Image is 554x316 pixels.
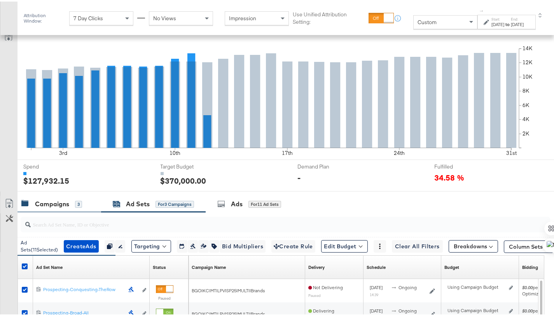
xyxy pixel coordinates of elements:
[192,309,265,315] span: BGO|KC|MT|LPV|SP25|MULTI|Brands
[523,58,533,65] text: 12K
[59,148,67,155] text: 3rd
[153,263,166,269] div: Status
[367,263,386,269] a: Shows when your Ad Set is scheduled to deliver.
[153,263,166,269] a: Shows the current state of your Ad Set.
[522,306,533,312] em: $0.00
[394,148,405,155] text: 24th
[308,283,343,289] span: Not Delivering
[392,239,443,251] button: Clear All Filters
[297,162,356,169] span: Demand Plan
[504,239,554,251] button: Column Sets
[248,199,281,206] div: for 11 Ad Sets
[523,72,533,79] text: 10K
[192,286,265,292] span: BGO|KC|MT|LPV|SP25|MULTI|Brands
[367,263,386,269] div: Schedule
[370,283,383,289] span: [DATE]
[23,11,65,22] div: Attribution Window:
[435,170,465,181] span: 34.58 %
[64,239,99,251] button: CreateAds
[23,162,82,169] span: Spend
[398,283,417,289] span: ongoing
[73,13,103,20] span: 7 Day Clicks
[126,198,150,207] div: Ad Sets
[161,162,219,169] span: Target Budget
[43,308,124,314] div: Prospecting-Broad-All
[156,199,194,206] div: for 3 Campaigns
[308,291,321,296] sub: Paused
[444,263,459,269] a: Shows the current budget of Ad Set.
[43,285,124,291] div: Prospecting-Conquesting-TheRow
[170,148,180,155] text: 10th
[297,170,301,182] div: -
[523,100,530,107] text: 6K
[23,174,69,185] div: $127,932.15
[36,263,63,269] a: Your Ad Set name.
[293,9,366,24] label: Use Unified Attribution Setting:
[395,240,440,250] span: Clear All Filters
[522,283,533,289] em: $0.00
[444,263,459,269] div: Budget
[192,263,226,269] div: Campaign Name
[398,306,417,312] span: ongoing
[370,306,383,312] span: [DATE]
[370,291,378,295] sub: 14:39
[156,294,173,299] label: Paused
[523,86,530,93] text: 8K
[222,240,263,250] span: Bid Multipliers
[449,239,498,251] button: Breakdowns
[491,15,504,20] label: Start:
[523,44,533,51] text: 14K
[522,263,538,269] div: Bidding
[43,285,124,293] a: Prospecting-Conquesting-TheRow
[35,198,69,207] div: Campaigns
[308,306,334,312] span: Delivering
[308,263,325,269] div: Delivery
[219,239,266,251] button: Bid Multipliers
[229,13,256,20] span: Impression
[522,263,538,269] a: Shows your bid and optimisation settings for this Ad Set.
[36,263,63,269] div: Ad Set Name
[418,17,437,24] span: Custom
[31,212,503,227] input: Search Ad Set Name, ID or Objective
[447,306,507,312] div: Using Campaign Budget
[161,174,206,185] div: $370,000.00
[192,263,226,269] a: Your campaign name.
[447,283,507,289] div: Using Campaign Budget
[274,240,313,250] span: Create Rule
[21,238,58,252] div: Ad Sets ( 11 Selected)
[523,114,530,121] text: 4K
[478,8,486,11] span: ↑
[511,15,524,20] label: End:
[308,263,325,269] a: Reflects the ability of your Ad Set to achieve delivery based on ad states, schedule and budget.
[511,20,524,26] div: [DATE]
[271,239,315,251] button: Create Rule
[491,20,504,26] div: [DATE]
[153,13,176,20] span: No Views
[66,240,96,250] span: Create Ads
[131,239,171,251] button: Targeting
[435,162,493,169] span: Fulfilled
[504,20,511,26] strong: to
[506,148,517,155] text: 31st
[231,198,243,207] div: Ads
[75,199,82,206] div: 3
[282,148,293,155] text: 17th
[523,129,530,136] text: 2K
[321,239,368,251] button: Edit Budget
